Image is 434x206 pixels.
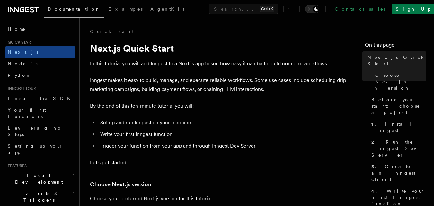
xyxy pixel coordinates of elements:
button: Toggle dark mode [305,5,320,13]
li: Set up and run Inngest on your machine. [98,118,347,127]
button: Search...Ctrl+K [209,4,278,14]
span: Events & Triggers [5,190,70,203]
span: Documentation [48,6,101,12]
span: Next.js Quick Start [368,54,426,67]
a: AgentKit [146,2,188,17]
span: 1. Install Inngest [371,121,426,134]
p: By the end of this ten-minute tutorial you will: [90,102,347,111]
a: 3. Create an Inngest client [369,161,426,185]
span: Leveraging Steps [8,125,62,137]
a: 2. Run the Inngest Dev Server [369,136,426,161]
a: Quick start [90,28,134,35]
span: 2. Run the Inngest Dev Server [371,139,426,158]
p: In this tutorial you will add Inngest to a Next.js app to see how easy it can be to build complex... [90,59,347,68]
h4: On this page [365,41,426,51]
a: Your first Functions [5,104,75,122]
a: Documentation [44,2,104,18]
li: Trigger your function from your app and through Inngest Dev Server. [98,141,347,150]
span: Inngest tour [5,86,36,91]
button: Local Development [5,170,75,188]
p: Inngest makes it easy to build, manage, and execute reliable workflows. Some use cases include sc... [90,76,347,94]
span: 3. Create an Inngest client [371,163,426,183]
a: Setting up your app [5,140,75,158]
span: Install the SDK [8,96,74,101]
h1: Next.js Quick Start [90,42,347,54]
a: Next.js Quick Start [365,51,426,69]
a: Python [5,69,75,81]
a: Home [5,23,75,35]
span: Features [5,163,27,168]
span: Python [8,73,31,78]
a: Contact sales [331,4,389,14]
a: Before you start: choose a project [369,94,426,118]
span: Home [8,26,26,32]
span: Your first Functions [8,107,46,119]
span: Local Development [5,172,70,185]
li: Write your first Inngest function. [98,130,347,139]
p: Let's get started! [90,158,347,167]
span: Setting up your app [8,143,63,155]
a: Node.js [5,58,75,69]
a: Choose Next.js version [373,69,426,94]
button: Events & Triggers [5,188,75,206]
p: Choose your preferred Next.js version for this tutorial: [90,194,347,203]
a: Install the SDK [5,93,75,104]
span: Examples [108,6,143,12]
span: Next.js [8,49,38,55]
a: Next.js [5,46,75,58]
span: Quick start [5,40,33,45]
span: AgentKit [150,6,184,12]
a: Examples [104,2,146,17]
a: 1. Install Inngest [369,118,426,136]
a: Choose Next.js version [90,180,151,189]
a: Leveraging Steps [5,122,75,140]
span: Before you start: choose a project [371,96,426,116]
span: Choose Next.js version [375,72,426,91]
kbd: Ctrl+K [260,6,274,12]
span: Node.js [8,61,38,66]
